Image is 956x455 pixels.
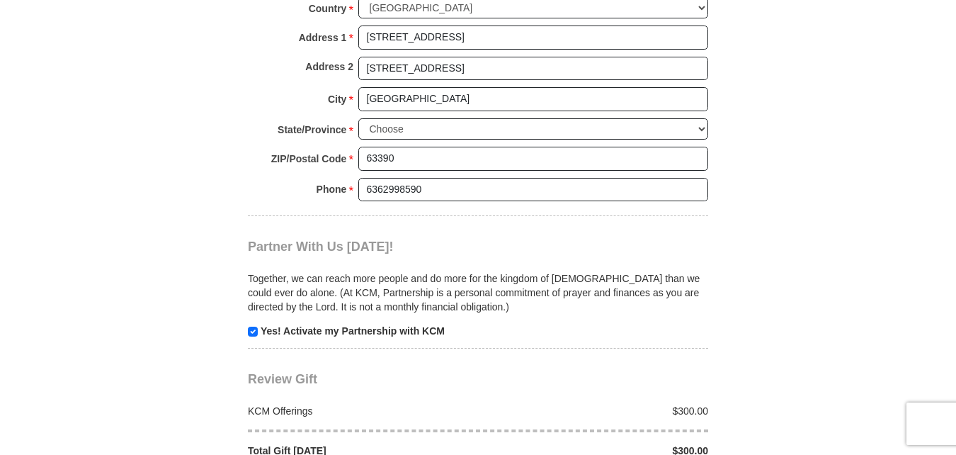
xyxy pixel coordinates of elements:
strong: Yes! Activate my Partnership with KCM [261,325,445,337]
p: Together, we can reach more people and do more for the kingdom of [DEMOGRAPHIC_DATA] than we coul... [248,271,708,314]
strong: Phone [317,179,347,199]
span: Partner With Us [DATE]! [248,240,394,254]
span: Review Gift [248,372,317,386]
strong: ZIP/Postal Code [271,149,347,169]
strong: State/Province [278,120,346,140]
strong: City [328,89,346,109]
div: KCM Offerings [241,404,479,418]
strong: Address 1 [299,28,347,47]
div: $300.00 [478,404,716,418]
strong: Address 2 [305,57,353,77]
